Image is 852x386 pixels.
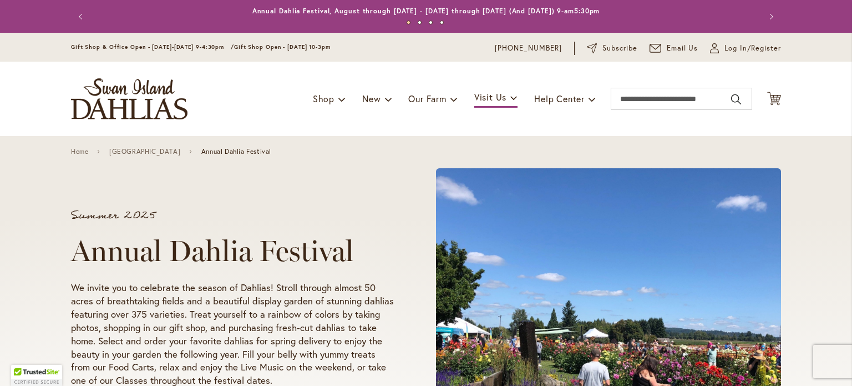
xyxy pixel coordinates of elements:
[407,21,410,24] button: 1 of 4
[710,43,781,54] a: Log In/Register
[71,210,394,221] p: Summer 2025
[429,21,433,24] button: 3 of 4
[71,78,187,119] a: store logo
[408,93,446,104] span: Our Farm
[234,43,331,51] span: Gift Shop Open - [DATE] 10-3pm
[252,7,600,15] a: Annual Dahlia Festival, August through [DATE] - [DATE] through [DATE] (And [DATE]) 9-am5:30pm
[724,43,781,54] span: Log In/Register
[440,21,444,24] button: 4 of 4
[71,148,88,156] a: Home
[602,43,637,54] span: Subscribe
[650,43,698,54] a: Email Us
[313,93,334,104] span: Shop
[587,43,637,54] a: Subscribe
[495,43,562,54] a: [PHONE_NUMBER]
[362,93,381,104] span: New
[759,6,781,28] button: Next
[201,148,271,156] span: Annual Dahlia Festival
[474,91,506,103] span: Visit Us
[534,93,585,104] span: Help Center
[418,21,422,24] button: 2 of 4
[71,234,394,268] h1: Annual Dahlia Festival
[109,148,180,156] a: [GEOGRAPHIC_DATA]
[71,6,93,28] button: Previous
[667,43,698,54] span: Email Us
[71,43,234,51] span: Gift Shop & Office Open - [DATE]-[DATE] 9-4:30pm /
